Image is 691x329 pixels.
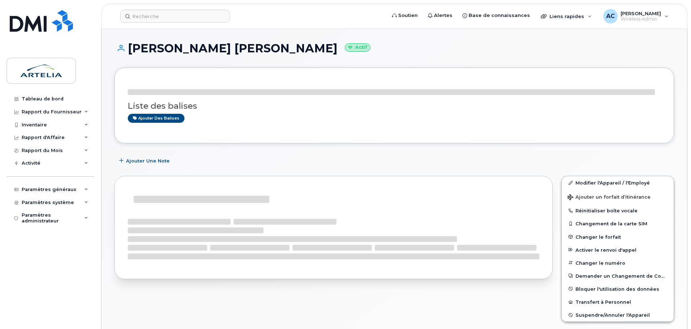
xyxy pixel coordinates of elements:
button: Demander un Changement de Compte [562,269,674,282]
span: Ajouter un forfait d’itinérance [568,194,651,201]
a: Modifier l'Appareil / l'Employé [562,176,674,189]
button: Changer le numéro [562,256,674,269]
a: Ajouter des balises [128,114,184,123]
button: Transfert à Personnel [562,295,674,308]
button: Changement de la carte SIM [562,217,674,230]
h1: [PERSON_NAME] [PERSON_NAME] [114,42,674,55]
button: Réinitialiser boîte vocale [562,204,674,217]
button: Activer le renvoi d'appel [562,243,674,256]
button: Ajouter une Note [114,154,176,167]
span: Ajouter une Note [126,157,170,164]
button: Ajouter un forfait d’itinérance [562,189,674,204]
span: Activer le renvoi d'appel [575,247,636,252]
span: Changer le forfait [575,234,621,239]
span: Suspendre/Annuler l'Appareil [575,312,650,318]
small: Actif [345,43,370,52]
button: Suspendre/Annuler l'Appareil [562,308,674,321]
h3: Liste des balises [128,101,661,111]
button: Bloquer l'utilisation des données [562,282,674,295]
button: Changer le forfait [562,230,674,243]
